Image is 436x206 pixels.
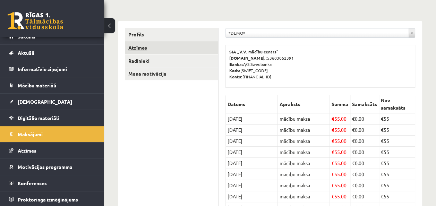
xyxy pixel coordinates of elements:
[379,95,415,113] th: Nav samaksāts
[330,125,350,136] td: 55.00
[379,136,415,147] td: €55
[330,136,350,147] td: 55.00
[332,171,334,177] span: €
[332,115,334,122] span: €
[9,126,95,142] a: Maksājumi
[9,143,95,158] a: Atzīmes
[330,147,350,158] td: 55.00
[18,164,72,170] span: Motivācijas programma
[350,95,379,113] th: Samaksāts
[125,67,218,80] a: Mana motivācija
[350,147,379,158] td: 0.00
[352,182,355,188] span: €
[226,191,278,202] td: [DATE]
[278,125,330,136] td: mācību maksa
[18,147,36,154] span: Atzīmes
[379,180,415,191] td: €55
[125,54,218,67] a: Radinieki
[332,160,334,166] span: €
[330,169,350,180] td: 55.00
[379,113,415,125] td: €55
[9,77,95,93] a: Mācību materiāli
[125,28,218,41] a: Profils
[125,41,218,54] a: Atzīmes
[332,127,334,133] span: €
[9,175,95,191] a: Konferences
[226,136,278,147] td: [DATE]
[18,180,47,186] span: Konferences
[226,113,278,125] td: [DATE]
[379,191,415,202] td: €55
[352,160,355,166] span: €
[350,136,379,147] td: 0.00
[226,125,278,136] td: [DATE]
[278,113,330,125] td: mācību maksa
[226,180,278,191] td: [DATE]
[278,147,330,158] td: mācību maksa
[379,125,415,136] td: €55
[9,94,95,110] a: [DEMOGRAPHIC_DATA]
[352,138,355,144] span: €
[18,196,78,203] span: Proktoringa izmēģinājums
[278,158,330,169] td: mācību maksa
[229,55,267,61] b: [DOMAIN_NAME].:
[350,158,379,169] td: 0.00
[330,191,350,202] td: 55.00
[332,182,334,188] span: €
[332,138,334,144] span: €
[9,45,95,61] a: Aktuāli
[229,68,240,73] b: Kods:
[350,113,379,125] td: 0.00
[350,191,379,202] td: 0.00
[352,171,355,177] span: €
[18,98,72,105] span: [DEMOGRAPHIC_DATA]
[278,169,330,180] td: mācību maksa
[330,95,350,113] th: Summa
[9,159,95,175] a: Motivācijas programma
[226,95,278,113] th: Datums
[352,115,355,122] span: €
[229,49,279,54] b: SIA „V.V. mācību centrs”
[379,158,415,169] td: €55
[278,136,330,147] td: mācību maksa
[350,180,379,191] td: 0.00
[229,49,411,80] p: 53603062391 A/S Swedbanka [SWIFT_CODE] [FINANCIAL_ID]
[332,193,334,199] span: €
[18,82,56,88] span: Mācību materiāli
[278,180,330,191] td: mācību maksa
[379,169,415,180] td: €55
[278,191,330,202] td: mācību maksa
[226,147,278,158] td: [DATE]
[226,169,278,180] td: [DATE]
[18,61,95,77] legend: Informatīvie ziņojumi
[379,147,415,158] td: €55
[330,180,350,191] td: 55.00
[330,113,350,125] td: 55.00
[352,193,355,199] span: €
[18,126,95,142] legend: Maksājumi
[332,149,334,155] span: €
[229,61,243,67] b: Banka:
[9,61,95,77] a: Informatīvie ziņojumi
[330,158,350,169] td: 55.00
[352,127,355,133] span: €
[226,158,278,169] td: [DATE]
[229,74,242,79] b: Konts:
[350,125,379,136] td: 0.00
[278,95,330,113] th: Apraksts
[8,12,63,29] a: Rīgas 1. Tālmācības vidusskola
[18,115,59,121] span: Digitālie materiāli
[18,50,34,56] span: Aktuāli
[352,149,355,155] span: €
[9,110,95,126] a: Digitālie materiāli
[350,169,379,180] td: 0.00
